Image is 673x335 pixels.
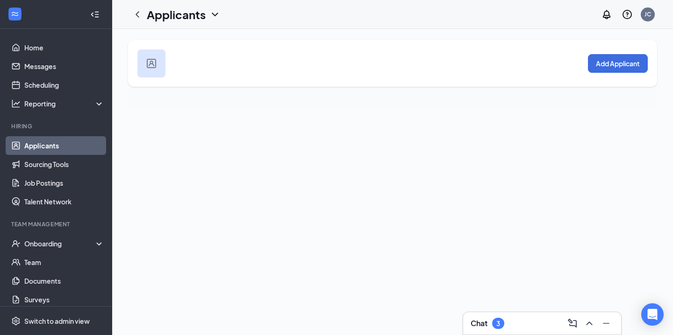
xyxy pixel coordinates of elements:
[24,136,104,155] a: Applicants
[24,253,104,272] a: Team
[209,9,221,20] svg: ChevronDown
[11,220,102,228] div: Team Management
[622,9,633,20] svg: QuestionInfo
[567,318,578,329] svg: ComposeMessage
[24,76,104,94] a: Scheduling
[24,99,105,108] div: Reporting
[24,239,96,248] div: Onboarding
[599,316,614,331] button: Minimize
[24,192,104,211] a: Talent Network
[24,290,104,309] a: Surveys
[24,174,104,192] a: Job Postings
[641,303,664,326] div: Open Intercom Messenger
[24,38,104,57] a: Home
[584,318,595,329] svg: ChevronUp
[10,9,20,19] svg: WorkstreamLogo
[588,54,648,73] button: Add Applicant
[24,155,104,174] a: Sourcing Tools
[11,122,102,130] div: Hiring
[582,316,597,331] button: ChevronUp
[601,318,612,329] svg: Minimize
[11,316,21,326] svg: Settings
[471,318,487,328] h3: Chat
[24,316,90,326] div: Switch to admin view
[496,320,500,328] div: 3
[24,272,104,290] a: Documents
[147,7,206,22] h1: Applicants
[132,9,143,20] svg: ChevronLeft
[565,316,580,331] button: ComposeMessage
[11,99,21,108] svg: Analysis
[147,59,156,68] img: user icon
[24,57,104,76] a: Messages
[90,10,100,19] svg: Collapse
[601,9,612,20] svg: Notifications
[11,239,21,248] svg: UserCheck
[644,10,651,18] div: JC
